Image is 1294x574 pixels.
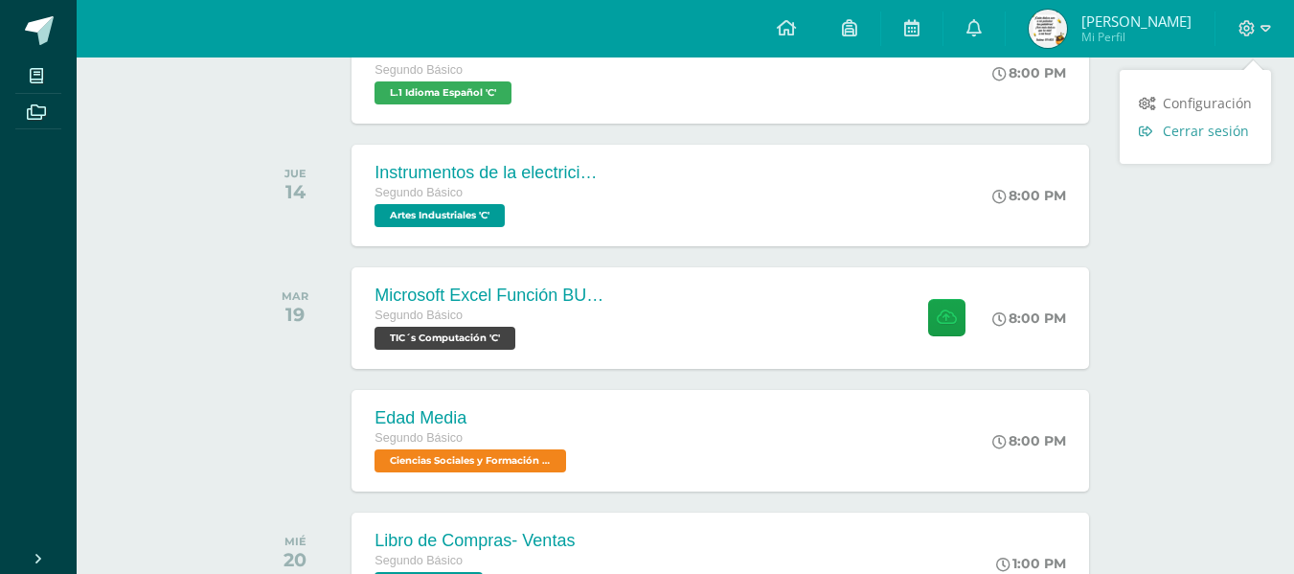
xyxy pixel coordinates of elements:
[992,432,1066,449] div: 8:00 PM
[375,286,604,306] div: Microsoft Excel Función BUSCAR
[375,408,571,428] div: Edad Media
[375,449,566,472] span: Ciencias Sociales y Formación Ciudadana 'C'
[375,531,575,551] div: Libro de Compras- Ventas
[375,81,511,104] span: L.1 Idioma Español 'C'
[375,163,604,183] div: Instrumentos de la electricidad
[992,187,1066,204] div: 8:00 PM
[1081,11,1192,31] span: [PERSON_NAME]
[992,310,1066,327] div: 8:00 PM
[1081,29,1192,45] span: Mi Perfil
[284,167,306,180] div: JUE
[1120,117,1271,145] a: Cerrar sesión
[992,64,1066,81] div: 8:00 PM
[375,63,463,77] span: Segundo Básico
[1120,89,1271,117] a: Configuración
[375,431,463,445] span: Segundo Básico
[375,186,463,199] span: Segundo Básico
[1029,10,1067,48] img: c42d6a8f9ef243f3af6f6b118347a7e0.png
[284,548,306,571] div: 20
[375,204,505,227] span: Artes Industriales 'C'
[284,180,306,203] div: 14
[1163,122,1249,140] span: Cerrar sesión
[375,554,463,567] span: Segundo Básico
[375,327,515,350] span: TIC´s Computación 'C'
[282,303,308,326] div: 19
[1163,94,1252,112] span: Configuración
[282,289,308,303] div: MAR
[375,309,463,322] span: Segundo Básico
[996,555,1066,572] div: 1:00 PM
[284,535,306,548] div: MIÉ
